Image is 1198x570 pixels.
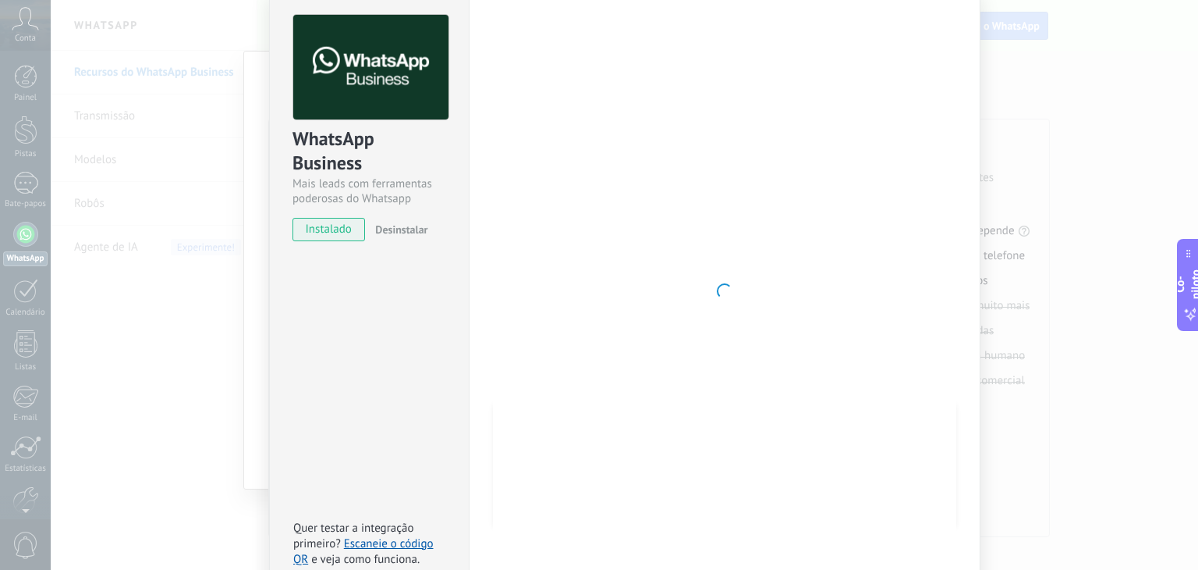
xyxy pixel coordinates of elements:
font: e veja como funciona. [311,552,420,567]
img: logo_main.png [293,15,448,120]
font: Quer testar a integração primeiro? [293,521,413,551]
img: logo_orange.svg [25,25,37,37]
img: tab_keywords_by_traffic_grey.svg [165,91,177,103]
font: 4.0.25 [73,25,100,37]
font: WhatsApp Business [292,126,379,175]
font: Desinstalar [375,223,427,237]
font: instalado [306,222,352,237]
div: WhatsApp Business [292,126,446,176]
font: versão [44,25,73,37]
font: Domínio: [DOMAIN_NAME] [41,41,175,52]
font: Palavras-chave [182,91,250,103]
font: Domínio [82,91,119,103]
font: Escaneie o código QR [293,536,434,567]
img: tab_domain_overview_orange.svg [65,91,77,103]
button: Desinstalar [369,218,427,241]
font: Mais leads com ferramentas poderosas do Whatsapp [292,176,432,206]
img: website_grey.svg [25,41,37,53]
